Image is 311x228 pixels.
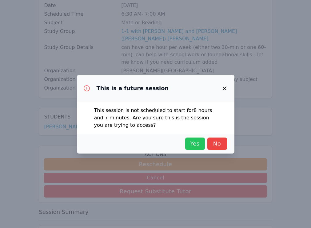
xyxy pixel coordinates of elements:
button: No [207,138,227,150]
h3: This is a future session [97,85,169,92]
span: No [210,139,224,148]
span: Yes [188,139,202,148]
button: Yes [185,138,205,150]
p: This session is not scheduled to start for 8 hours and 7 minutes . Are you sure this is the sessi... [94,107,217,129]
